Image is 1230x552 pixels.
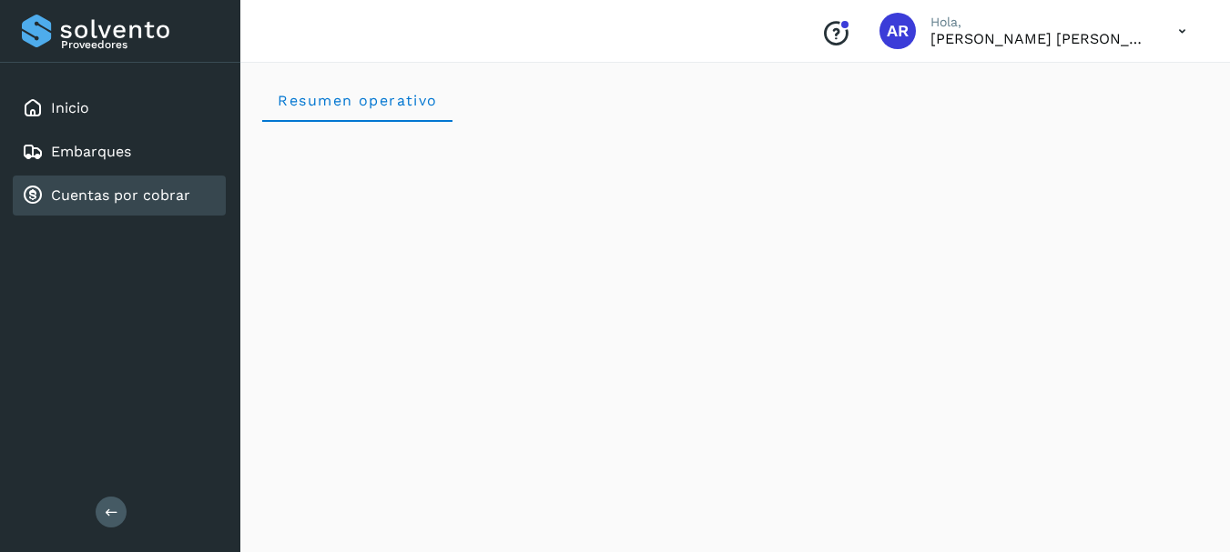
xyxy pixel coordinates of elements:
div: Cuentas por cobrar [13,176,226,216]
a: Embarques [51,143,131,160]
a: Inicio [51,99,89,116]
p: Hola, [930,15,1149,30]
span: Resumen operativo [277,92,438,109]
p: Proveedores [61,38,219,51]
a: Cuentas por cobrar [51,186,190,204]
div: Embarques [13,132,226,172]
div: Inicio [13,88,226,128]
p: ARMANDO RAMIREZ VAZQUEZ [930,30,1149,47]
